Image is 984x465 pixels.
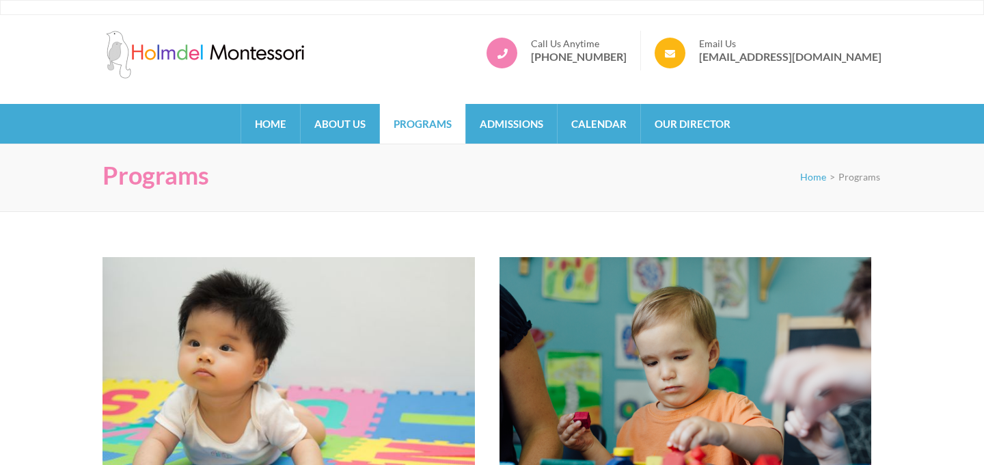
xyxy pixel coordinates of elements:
span: > [830,171,835,183]
a: About Us [301,104,379,144]
a: Home [241,104,300,144]
img: Holmdel Montessori School [102,31,307,79]
span: Email Us [699,38,881,50]
a: Calendar [558,104,640,144]
a: [EMAIL_ADDRESS][DOMAIN_NAME] [699,50,881,64]
a: Our Director [641,104,744,144]
span: Call Us Anytime [531,38,627,50]
a: Home [800,171,826,183]
a: [PHONE_NUMBER] [531,50,627,64]
h1: Programs [102,161,209,190]
a: Programs [380,104,465,144]
a: Admissions [466,104,557,144]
